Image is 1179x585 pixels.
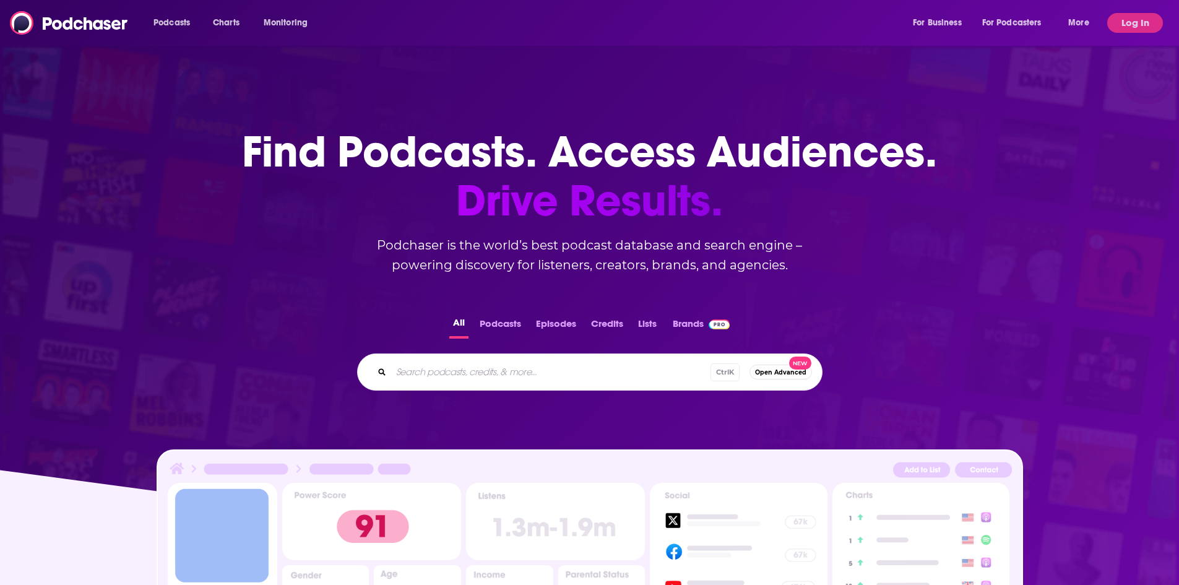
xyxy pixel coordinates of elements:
[710,363,740,381] span: Ctrl K
[974,13,1060,33] button: open menu
[255,13,324,33] button: open menu
[789,357,811,370] span: New
[153,14,190,32] span: Podcasts
[242,176,937,225] span: Drive Results.
[264,14,308,32] span: Monitoring
[1068,14,1089,32] span: More
[755,369,806,376] span: Open Advanced
[391,362,710,382] input: Search podcasts, credits, & more...
[449,314,469,339] button: All
[634,314,660,339] button: Lists
[357,353,823,391] div: Search podcasts, credits, & more...
[282,483,461,560] img: Podcast Insights Power score
[904,13,977,33] button: open menu
[10,11,129,35] img: Podchaser - Follow, Share and Rate Podcasts
[205,13,247,33] a: Charts
[673,314,730,339] a: BrandsPodchaser Pro
[342,235,837,275] h2: Podchaser is the world’s best podcast database and search engine – powering discovery for listene...
[242,128,937,225] h1: Find Podcasts. Access Audiences.
[587,314,627,339] button: Credits
[1060,13,1105,33] button: open menu
[749,365,812,379] button: Open AdvancedNew
[532,314,580,339] button: Episodes
[466,483,645,560] img: Podcast Insights Listens
[168,461,1012,482] img: Podcast Insights Header
[709,319,730,329] img: Podchaser Pro
[1107,13,1163,33] button: Log In
[982,14,1042,32] span: For Podcasters
[913,14,962,32] span: For Business
[213,14,240,32] span: Charts
[476,314,525,339] button: Podcasts
[145,13,206,33] button: open menu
